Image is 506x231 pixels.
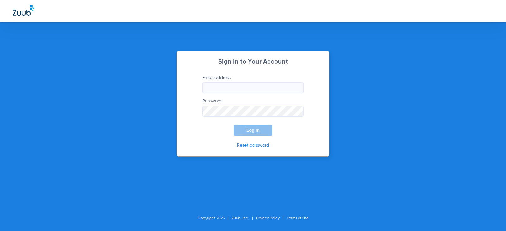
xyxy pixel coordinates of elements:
[198,215,232,222] li: Copyright 2025
[237,143,269,148] a: Reset password
[232,215,256,222] li: Zuub, Inc.
[246,128,260,133] span: Log In
[234,125,272,136] button: Log In
[202,98,304,117] label: Password
[287,216,309,220] a: Terms of Use
[202,106,304,117] input: Password
[256,216,280,220] a: Privacy Policy
[202,75,304,93] label: Email address
[13,5,34,16] img: Zuub Logo
[193,59,313,65] h2: Sign In to Your Account
[202,82,304,93] input: Email address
